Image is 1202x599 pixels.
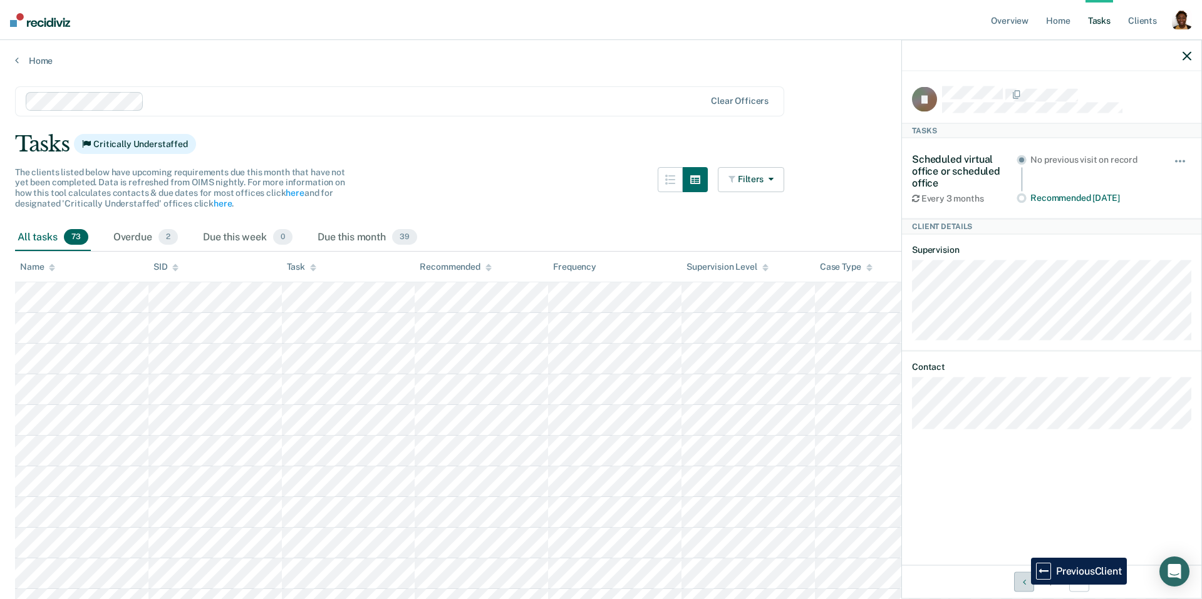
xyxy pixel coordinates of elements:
div: Client Details [902,219,1201,234]
span: 73 [64,229,88,245]
dt: Contact [912,362,1191,372]
div: Frequency [553,262,596,272]
div: Case Type [820,262,873,272]
span: 39 [392,229,417,245]
span: 0 [273,229,293,245]
div: Supervision Level [686,262,769,272]
div: Open Intercom Messenger [1159,556,1189,586]
div: Tasks [15,131,1187,157]
div: Due this month [315,224,420,252]
a: Home [15,55,1187,66]
span: The clients listed below have upcoming requirements due this month that have not yet been complet... [15,167,345,208]
div: SID [153,262,179,272]
div: Name [20,262,55,272]
div: Clear officers [711,96,769,106]
div: Scheduled virtual office or scheduled office [912,153,1017,190]
img: Recidiviz [10,13,70,27]
button: Next Client [1069,571,1089,591]
a: here [214,198,232,208]
div: Task [287,262,316,272]
div: Overdue [111,224,180,252]
div: Recommended [420,262,491,272]
button: Filters [718,167,784,192]
div: Every 3 months [912,193,1017,203]
div: 10 / 72 [902,565,1201,598]
button: Previous Client [1014,571,1034,591]
div: No previous visit on record [1030,155,1156,165]
dt: Supervision [912,244,1191,255]
a: here [286,188,304,198]
div: Tasks [902,123,1201,138]
span: Critically Understaffed [74,134,196,154]
div: Recommended [DATE] [1030,193,1156,203]
div: All tasks [15,224,91,252]
span: 2 [158,229,178,245]
div: Due this week [200,224,295,252]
